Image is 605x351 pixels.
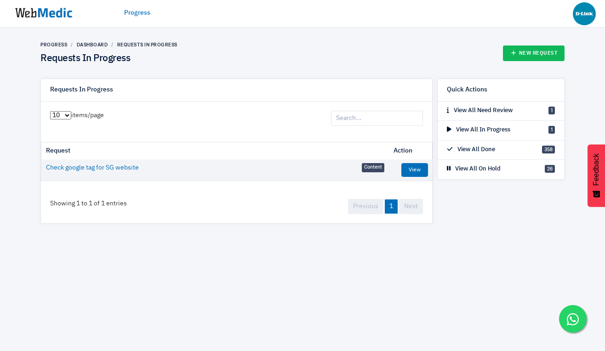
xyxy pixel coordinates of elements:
div: Showing 1 to 1 of 1 entries [41,190,136,218]
p: View All On Hold [447,164,501,174]
a: Dashboard [77,42,108,47]
span: Content [362,163,384,172]
nav: breadcrumb [40,41,177,48]
p: View All Need Review [447,106,513,115]
input: Search... [331,111,423,126]
a: 1 [385,199,398,214]
span: 358 [542,146,555,153]
h6: Quick Actions [447,86,487,94]
p: View All Done [447,145,495,154]
p: View All In Progress [447,125,510,135]
span: 1 [548,107,555,114]
a: View [401,163,428,177]
a: Progress [124,8,150,18]
span: 26 [545,165,555,173]
label: items/page [50,111,104,120]
span: Feedback [592,153,600,186]
a: Check google tag for SG website [46,163,139,173]
a: Next [399,199,423,214]
span: 1 [548,126,555,134]
a: Progress [40,42,67,47]
button: Feedback - Show survey [588,144,605,207]
h4: Requests In Progress [40,53,177,65]
a: Previous [348,199,383,214]
th: Request [41,142,389,159]
a: Requests In Progress [117,42,177,47]
select: items/page [50,111,71,119]
a: New Request [503,45,565,61]
h6: Requests In Progress [50,86,113,94]
th: Action [389,142,433,159]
